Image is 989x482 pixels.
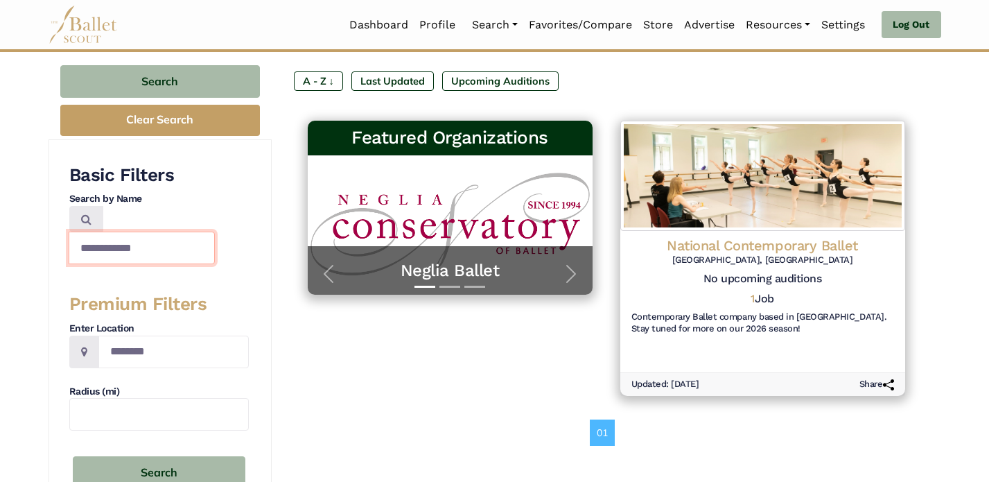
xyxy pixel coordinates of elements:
[631,311,894,335] h6: Contemporary Ballet company based in [GEOGRAPHIC_DATA]. Stay tuned for more on our 2026 season!
[464,279,485,295] button: Slide 3
[751,292,755,305] span: 1
[69,192,249,206] h4: Search by Name
[590,420,622,446] nav: Page navigation example
[631,255,894,266] h6: [GEOGRAPHIC_DATA], [GEOGRAPHIC_DATA]
[751,292,773,307] h5: Job
[69,293,249,316] h3: Premium Filters
[590,420,615,446] a: 01
[344,10,414,40] a: Dashboard
[60,105,260,136] button: Clear Search
[414,279,435,295] button: Slide 1
[882,11,940,39] a: Log Out
[294,71,343,91] label: A - Z ↓
[523,10,638,40] a: Favorites/Compare
[69,322,249,336] h4: Enter Location
[60,65,260,98] button: Search
[69,385,249,399] h4: Radius (mi)
[631,236,894,255] h4: National Contemporary Ballet
[69,164,249,187] h3: Basic Filters
[631,379,699,390] h6: Updated: [DATE]
[351,71,434,91] label: Last Updated
[466,10,523,40] a: Search
[620,121,905,230] img: Logo
[414,10,461,40] a: Profile
[816,10,870,40] a: Settings
[631,272,894,286] h5: No upcoming auditions
[679,10,740,40] a: Advertise
[98,336,249,368] input: Location
[439,279,460,295] button: Slide 2
[319,126,581,150] h3: Featured Organizations
[859,379,894,390] h6: Share
[740,10,816,40] a: Resources
[442,71,559,91] label: Upcoming Auditions
[638,10,679,40] a: Store
[322,260,579,282] a: Neglia Ballet
[69,232,215,264] input: Search by names...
